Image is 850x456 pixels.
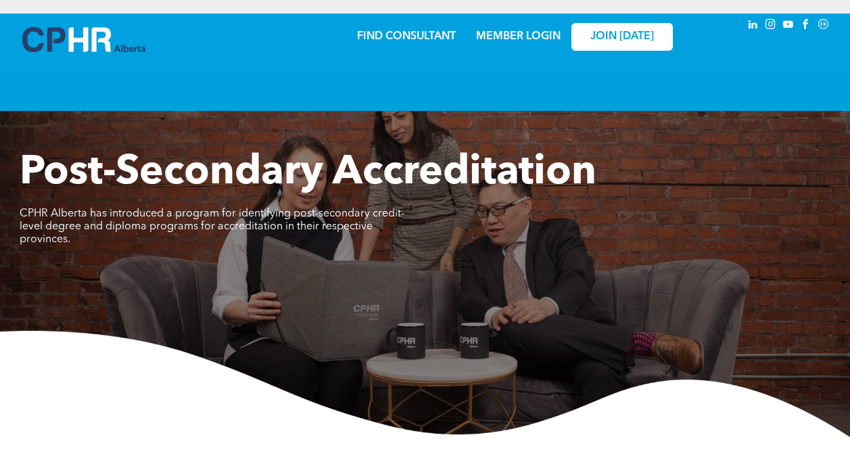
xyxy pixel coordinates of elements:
[357,31,456,42] a: FIND CONSULTANT
[590,30,654,43] span: JOIN [DATE]
[763,17,778,35] a: instagram
[22,27,145,52] img: A blue and white logo for cp alberta
[746,17,761,35] a: linkedin
[781,17,796,35] a: youtube
[476,31,561,42] a: MEMBER LOGIN
[816,17,831,35] a: Social network
[20,153,596,193] span: Post-Secondary Accreditation
[799,17,813,35] a: facebook
[20,208,404,245] span: CPHR Alberta has introduced a program for identifying post-secondary credit-level degree and dipl...
[571,23,673,51] a: JOIN [DATE]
